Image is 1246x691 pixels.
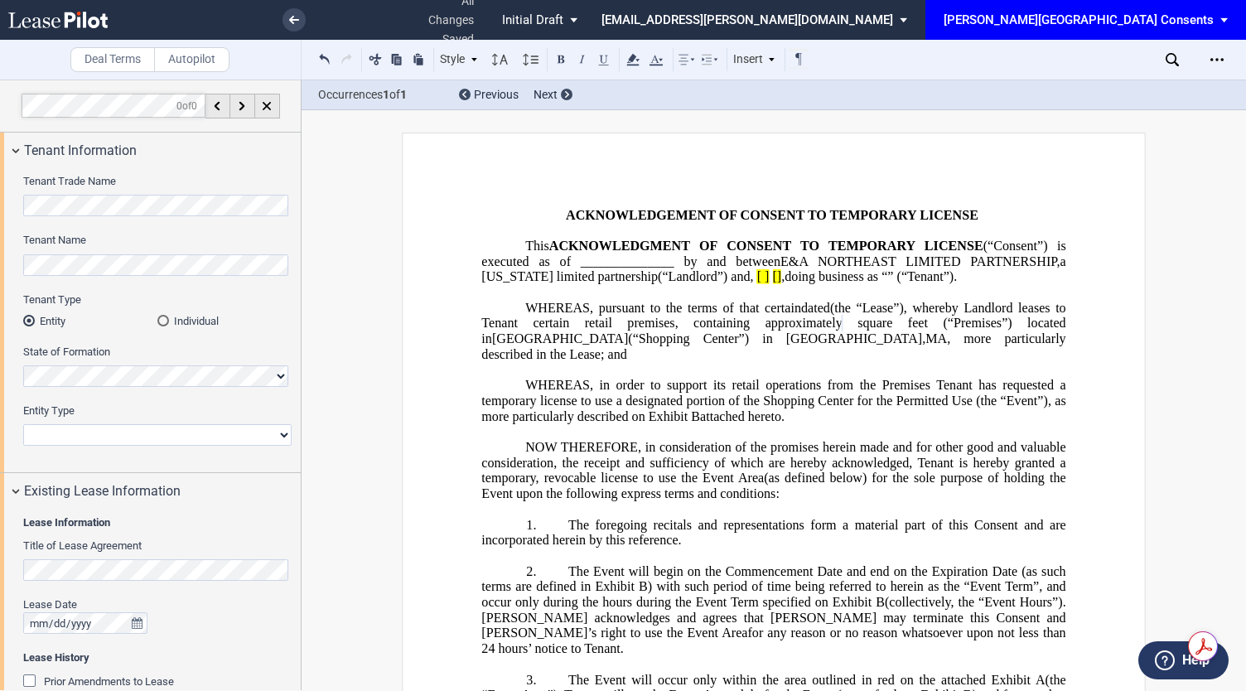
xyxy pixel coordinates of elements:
[481,440,1069,486] span: NOW THEREFORE, in consideration of the promises herein made and for other good and valuable consi...
[777,269,781,284] span: ]
[23,404,75,417] span: Entity Type
[24,141,137,161] span: Tenant Information
[481,269,553,284] span: [US_STATE]
[481,378,1069,423] span: WHEREAS, in order to support its retail operations from the Premises Tenant has requested a tempo...
[526,672,536,687] span: 3.
[830,300,904,315] span: (the “Lease”)
[1138,641,1229,679] button: Help
[1056,254,1060,268] span: ,
[525,300,801,315] span: WHEREAS, pursuant to the terms of that certain
[23,516,110,529] b: Lease Information
[23,234,86,246] span: Tenant Name
[157,313,292,328] md-radio-button: Individual
[765,269,769,284] span: ]
[383,88,389,101] b: 1
[922,331,925,346] span: ,
[492,331,628,346] span: [GEOGRAPHIC_DATA]
[557,269,658,284] span: limited partnership
[731,49,779,70] div: Insert
[1036,672,1046,687] a: A
[437,49,481,70] div: Style
[1182,650,1210,671] label: Help
[481,595,1069,640] span: (collectively, the “Event Hours”). [PERSON_NAME] acknowledges and agrees that [PERSON_NAME] may t...
[658,269,750,284] span: (“Landlord”) and
[70,47,155,72] label: Deal Terms
[780,254,1056,268] span: E&A NORTHEAST LIMITED PARTNERSHIP
[23,539,142,552] span: Title of Lease Agreement
[315,49,335,69] button: Undo
[23,175,116,187] span: Tenant Trade Name
[534,88,558,101] span: Next
[781,269,785,284] span: ,
[23,313,157,328] md-radio-button: Entity
[23,598,77,611] span: Lease Date
[481,331,1069,361] span: , more particularly described in the Lease; and
[925,331,947,346] span: MA
[23,293,81,306] span: Tenant Type
[534,87,572,104] div: Next
[786,331,922,346] span: [GEOGRAPHIC_DATA]
[1060,254,1066,268] span: a
[44,675,174,688] span: Prior Amendments to Lease
[387,49,407,69] button: Copy
[23,674,174,690] md-checkbox: Prior Amendments to Lease
[154,47,229,72] label: Autopilot
[628,331,772,346] span: (“Shopping Center”) in
[789,49,809,69] button: Toggle Control Characters
[876,595,885,610] a: B
[459,87,519,104] div: Previous
[23,345,110,358] span: State of Formation
[772,269,776,284] span: [
[23,651,89,664] b: Lease History
[481,579,1069,609] span: ) with such period of time being referred to herein as the “Event Term”, and occur only during th...
[691,408,700,423] a: B
[887,269,901,284] span: ” (
[526,517,536,532] span: 1.
[525,239,549,254] span: This
[481,626,1069,655] span: for any reason or no reason whatsoever upon not less than 24
[191,99,197,111] span: 0
[639,579,648,594] a: B
[1204,46,1230,73] div: Open Lease options menu
[568,672,1031,687] span: The Event will occur only within the area outlined in red on the attached Exhibit
[700,408,785,423] span: attached hereto.
[481,300,1069,330] span: , whereby Landlord leases to Tenant certain retail premises, containing approximately
[481,316,1069,345] span: square feet (“Premises”) located in
[594,49,614,69] button: Underline
[176,99,197,111] span: of
[481,471,1069,500] span: (as defined below) for the sole purpose of holding the Event upon the following express terms and...
[785,269,887,284] span: doing business as “
[566,207,978,222] span: ACKNOWLEDGEMENT OF CONSENT TO TEMPORARY LICENSE
[901,269,957,284] span: “Tenant”).
[481,239,1069,268] span: (“Consent”) is executed as of ______________ by and between
[498,641,623,656] span: hours’ notice to Tenant.
[400,88,407,101] b: 1
[944,12,1214,27] div: [PERSON_NAME][GEOGRAPHIC_DATA] Consents
[757,269,761,284] span: [
[481,517,1069,547] span: The foregoing recitals and representations form a material part of this Consent and are incorpora...
[365,49,385,69] button: Cut
[24,481,181,501] span: Existing Lease Information
[526,563,536,578] span: 2.
[751,269,754,284] span: ,
[572,49,592,69] button: Italic
[318,86,447,104] span: Occurrences of
[481,563,1069,593] span: The Event will begin on the Commencement Date and end on the Expiration Date (as such terms are d...
[176,99,182,111] span: 0
[549,239,983,254] span: ACKNOWLEDGMENT OF CONSENT TO TEMPORARY LICENSE
[551,49,571,69] button: Bold
[408,49,428,69] button: Paste
[474,88,519,101] span: Previous
[502,12,563,27] span: Initial Draft
[801,300,830,315] span: dated
[127,612,147,634] button: true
